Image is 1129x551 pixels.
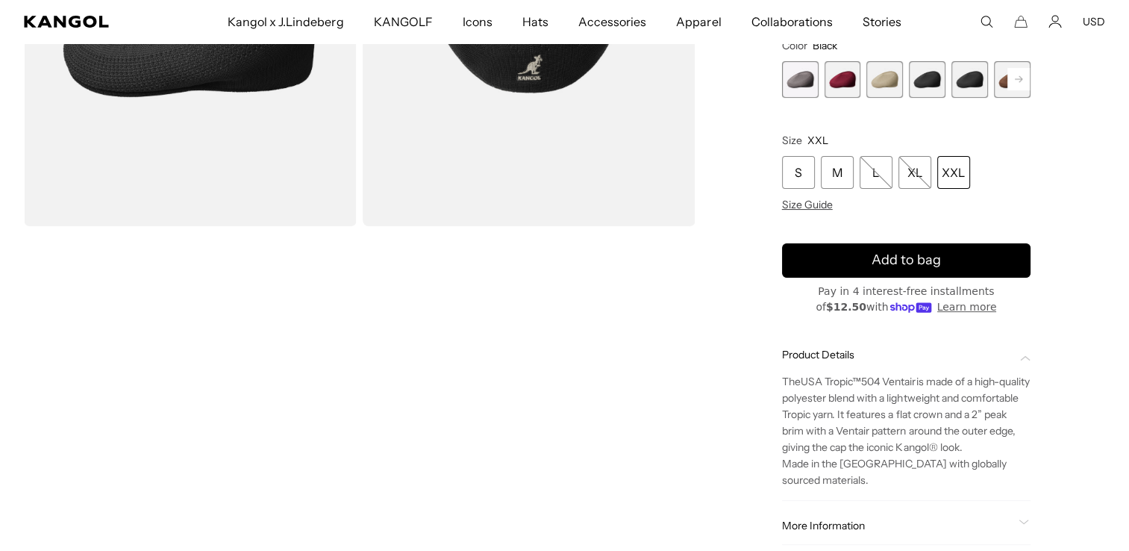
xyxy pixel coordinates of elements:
[782,243,1031,278] button: Add to bag
[782,457,1007,487] span: Made in the [GEOGRAPHIC_DATA] with globally sourced materials.
[937,156,970,189] div: XXL
[782,61,819,98] div: 1 of 16
[801,375,916,388] span: USA Tropic 504 Ventair
[1083,15,1105,28] button: USD
[1048,15,1062,28] a: Account
[24,16,150,28] a: Kangol
[951,61,988,98] label: Black/Gold
[909,61,945,98] div: 4 of 16
[821,156,854,189] div: M
[860,156,892,189] div: L
[782,198,833,211] span: Size Guide
[1014,15,1028,28] button: Cart
[807,134,828,147] span: XXL
[782,134,802,147] span: Size
[825,61,861,98] label: Burgundy
[980,15,993,28] summary: Search here
[866,61,903,98] div: 3 of 16
[994,61,1031,98] label: Brown
[951,61,988,98] div: 5 of 16
[994,61,1031,98] div: 6 of 16
[898,156,931,189] div: XL
[782,375,801,388] span: The
[782,348,1013,361] span: Product Details
[909,61,945,98] label: Black
[852,375,861,388] span: ™
[782,156,815,189] div: S
[825,61,861,98] div: 2 of 16
[872,250,941,270] span: Add to bag
[866,61,903,98] label: Beige
[782,375,1030,454] span: is made of a high-quality polyester blend with a lightweight and comfortable Tropic yarn. It feat...
[782,39,807,52] span: Color
[782,61,819,98] label: Charcoal
[782,519,1013,532] span: More Information
[813,39,837,52] span: Black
